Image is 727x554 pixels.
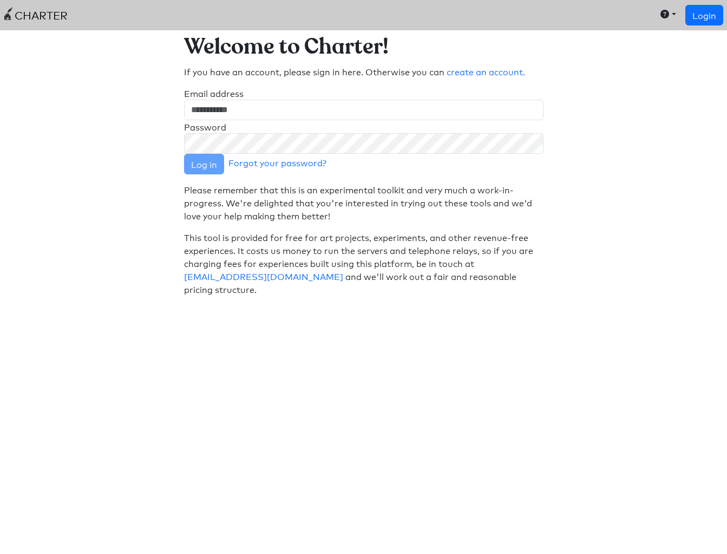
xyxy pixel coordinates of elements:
img: First Person Travel logo [4,7,12,20]
a: [EMAIL_ADDRESS][DOMAIN_NAME] [184,270,343,282]
a: create an account. [447,65,525,77]
a: Forgot your password? [228,156,326,168]
a: Login [685,5,723,25]
label: Email address [184,87,244,100]
p: If you have an account, please sign in here. Otherwise you can [184,65,543,78]
a: CHARTER [4,4,68,26]
p: Please remember that this is an experimental toolkit and very much a work-in-progress. We're deli... [184,183,543,222]
h1: Welcome to Charter! [184,35,543,61]
label: Password [184,120,226,133]
p: This tool is provided for free for art projects, experiments, and other revenue-free experiences.... [184,231,543,296]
